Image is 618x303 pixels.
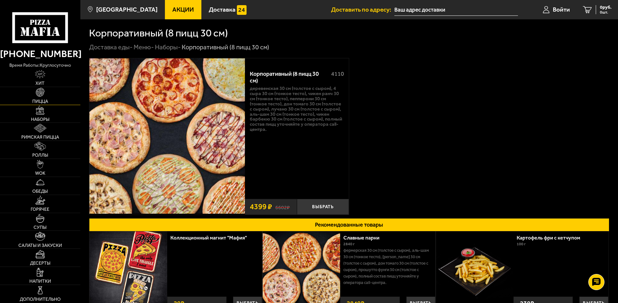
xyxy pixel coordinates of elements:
[343,242,355,246] span: 2840 г
[89,218,609,231] button: Рекомендованные товары
[172,6,194,13] span: Акции
[34,225,46,230] span: Супы
[32,153,48,158] span: Роллы
[600,10,612,14] span: 0 шт.
[170,235,253,241] a: Коллекционный магнит "Мафия"
[297,199,349,215] button: Выбрать
[89,28,228,38] h1: Корпоративный (8 пицц 30 см)
[331,6,394,13] span: Доставить по адресу:
[30,261,50,266] span: Десерты
[600,5,612,10] span: 0 руб.
[331,70,344,77] span: 4110
[35,171,45,176] span: WOK
[32,189,48,194] span: Обеды
[89,43,133,51] a: Доставка еды-
[343,247,430,286] p: Фермерская 30 см (толстое с сыром), Аль-Шам 30 см (тонкое тесто), [PERSON_NAME] 30 см (толстое с ...
[89,58,245,214] img: Корпоративный (8 пицц 30 см)
[21,135,59,140] span: Римская пицца
[209,6,236,13] span: Доставка
[237,5,247,15] img: 15daf4d41897b9f0e9f617042186c801.svg
[250,203,272,211] span: 4399 ₽
[31,117,49,122] span: Наборы
[32,99,48,104] span: Пицца
[553,6,570,13] span: Войти
[343,235,386,241] a: Славные парни
[155,43,181,51] a: Наборы-
[182,43,269,52] div: Корпоративный (8 пицц 30 см)
[18,243,62,248] span: Салаты и закуски
[89,58,245,215] a: Корпоративный (8 пицц 30 см)
[20,297,61,302] span: Дополнительно
[517,242,526,246] span: 100 г
[134,43,154,51] a: Меню-
[394,4,518,16] input: Ваш адрес доставки
[35,81,45,86] span: Хит
[250,86,344,132] p: Деревенская 30 см (толстое с сыром), 4 сыра 30 см (тонкое тесто), Чикен Ранч 30 см (тонкое тесто)...
[275,203,290,210] s: 6602 ₽
[29,279,51,284] span: Напитки
[517,235,587,241] a: Картофель фри с кетчупом
[96,6,157,13] span: [GEOGRAPHIC_DATA]
[31,207,49,212] span: Горячее
[250,71,326,84] div: Корпоративный (8 пицц 30 см)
